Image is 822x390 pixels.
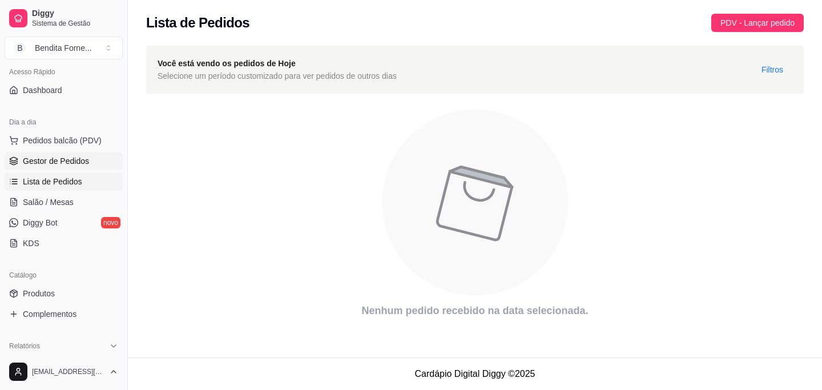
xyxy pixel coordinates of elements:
[23,135,102,146] span: Pedidos balcão (PDV)
[5,152,123,170] a: Gestor de Pedidos
[146,14,249,32] h2: Lista de Pedidos
[5,284,123,303] a: Produtos
[711,14,804,32] button: PDV - Lançar pedido
[9,341,40,351] span: Relatórios
[146,303,804,319] article: Nenhum pedido recebido na data selecionada.
[5,5,123,32] a: DiggySistema de Gestão
[35,42,92,54] div: Bendita Forne ...
[5,113,123,131] div: Dia a dia
[5,37,123,59] button: Select a team
[5,193,123,211] a: Salão / Mesas
[5,172,123,191] a: Lista de Pedidos
[128,357,822,390] footer: Cardápio Digital Diggy © 2025
[158,70,397,82] span: Selecione um período customizado para ver pedidos de outros dias
[32,9,118,19] span: Diggy
[5,63,123,81] div: Acesso Rápido
[23,155,89,167] span: Gestor de Pedidos
[720,17,795,29] span: PDV - Lançar pedido
[23,238,39,249] span: KDS
[5,266,123,284] div: Catálogo
[32,367,104,376] span: [EMAIL_ADDRESS][DOMAIN_NAME]
[5,358,123,385] button: [EMAIL_ADDRESS][DOMAIN_NAME]
[23,176,82,187] span: Lista de Pedidos
[5,81,123,99] a: Dashboard
[761,63,783,76] span: Filtros
[5,214,123,232] a: Diggy Botnovo
[5,234,123,252] a: KDS
[23,196,74,208] span: Salão / Mesas
[146,103,804,303] div: animation
[752,61,792,79] button: Filtros
[23,217,58,228] span: Diggy Bot
[23,288,55,299] span: Produtos
[32,19,118,28] span: Sistema de Gestão
[5,305,123,323] a: Complementos
[158,59,296,68] strong: Você está vendo os pedidos de Hoje
[23,85,62,96] span: Dashboard
[23,308,76,320] span: Complementos
[5,131,123,150] button: Pedidos balcão (PDV)
[14,42,26,54] span: B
